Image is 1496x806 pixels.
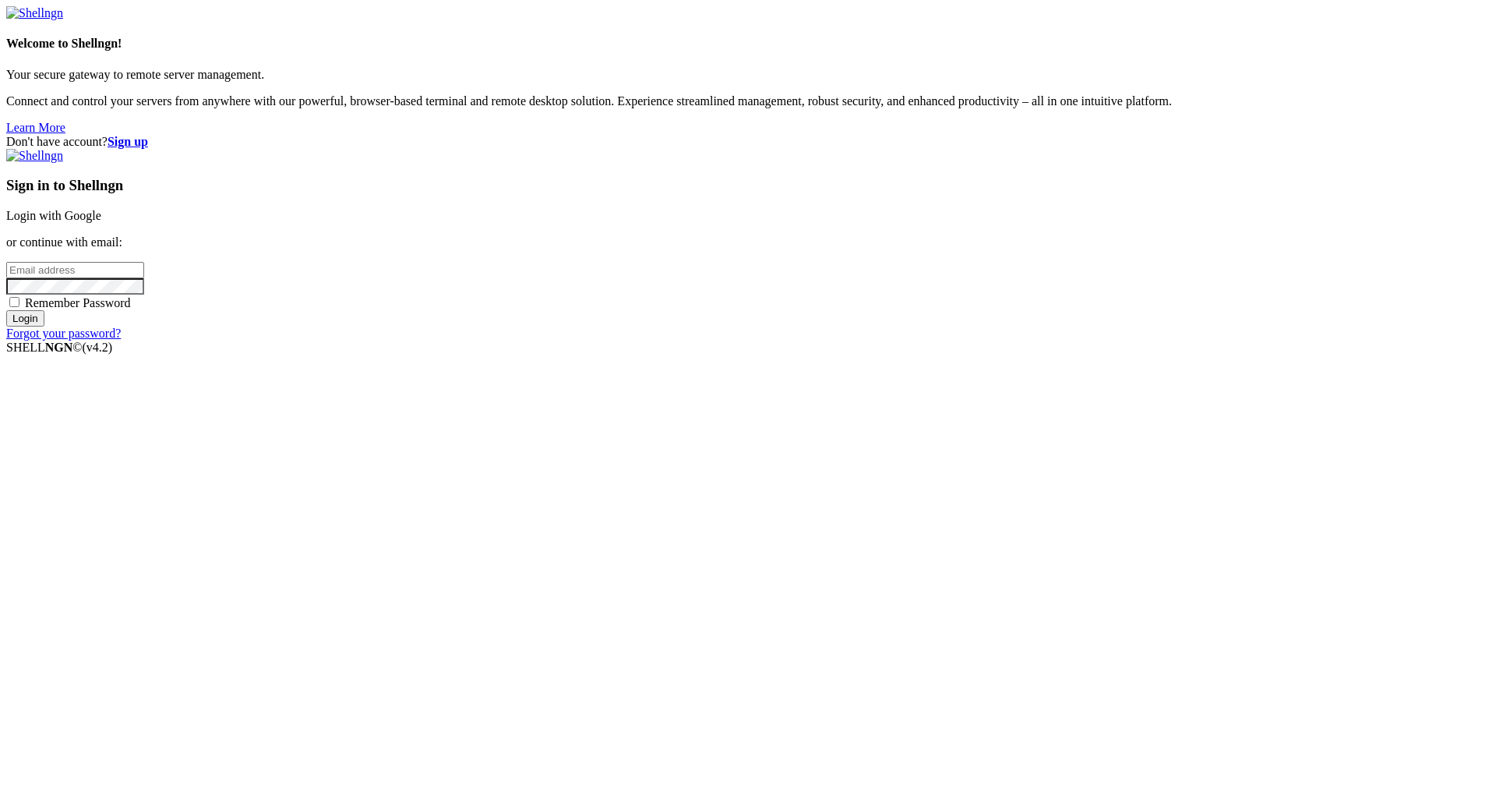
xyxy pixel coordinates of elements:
a: Forgot your password? [6,327,121,340]
img: Shellngn [6,6,63,20]
p: or continue with email: [6,235,1490,249]
span: Remember Password [25,296,131,309]
div: Don't have account? [6,135,1490,149]
span: SHELL © [6,341,112,354]
h3: Sign in to Shellngn [6,177,1490,194]
a: Login with Google [6,209,101,222]
span: 4.2.0 [83,341,113,354]
input: Login [6,310,44,327]
a: Sign up [108,135,148,148]
input: Remember Password [9,297,19,307]
b: NGN [45,341,73,354]
p: Connect and control your servers from anywhere with our powerful, browser-based terminal and remo... [6,94,1490,108]
h4: Welcome to Shellngn! [6,37,1490,51]
a: Learn More [6,121,65,134]
input: Email address [6,262,144,278]
img: Shellngn [6,149,63,163]
p: Your secure gateway to remote server management. [6,68,1490,82]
